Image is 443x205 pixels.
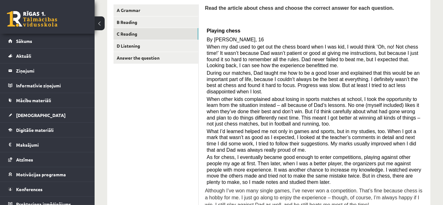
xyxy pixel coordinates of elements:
[8,34,87,48] a: Sākums
[207,70,420,94] span: During our matches, Dad taught me how to be a good loser and explained that this would be an impo...
[8,167,87,182] a: Motivācijas programma
[16,53,31,59] span: Aktuāli
[8,108,87,122] a: [DEMOGRAPHIC_DATA]
[8,63,87,78] a: Ziņojumi
[114,28,198,40] a: C Reading
[207,129,416,153] span: What I’d learned helped me not only in games and sports, but in my studies, too. When I got a mar...
[8,78,87,93] a: Informatīvie ziņojumi
[8,49,87,63] a: Aktuāli
[16,78,87,93] legend: Informatīvie ziņojumi
[114,4,198,16] a: A Grammar
[8,152,87,167] a: Atzīmes
[16,138,87,152] legend: Maksājumi
[16,127,54,133] span: Digitālie materiāli
[16,186,43,192] span: Konferences
[207,97,420,127] span: When other kids complained about losing in sports matches at school, I took the opportunity to le...
[114,40,198,52] a: D Listening
[16,172,66,177] span: Motivācijas programma
[114,16,198,28] a: B Reading
[16,97,51,103] span: Mācību materiāli
[16,38,32,44] span: Sākums
[16,112,66,118] span: [DEMOGRAPHIC_DATA]
[8,182,87,196] a: Konferences
[16,157,33,162] span: Atzīmes
[7,11,57,27] a: Rīgas 1. Tālmācības vidusskola
[207,44,418,68] span: When my dad used to get out the chess board when I was kid, I would think ‘Oh, no! Not chess time...
[207,28,241,33] span: Playing chess
[207,37,264,42] span: By [PERSON_NAME], 16
[16,63,87,78] legend: Ziņojumi
[207,155,421,185] span: As for chess, I eventually became good enough to enter competitions, playing against other people...
[8,93,87,108] a: Mācību materiāli
[8,123,87,137] a: Digitālie materiāli
[205,5,394,11] span: Read the article about chess and choose the correct answer for each question.
[8,138,87,152] a: Maksājumi
[114,52,198,64] a: Answer the question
